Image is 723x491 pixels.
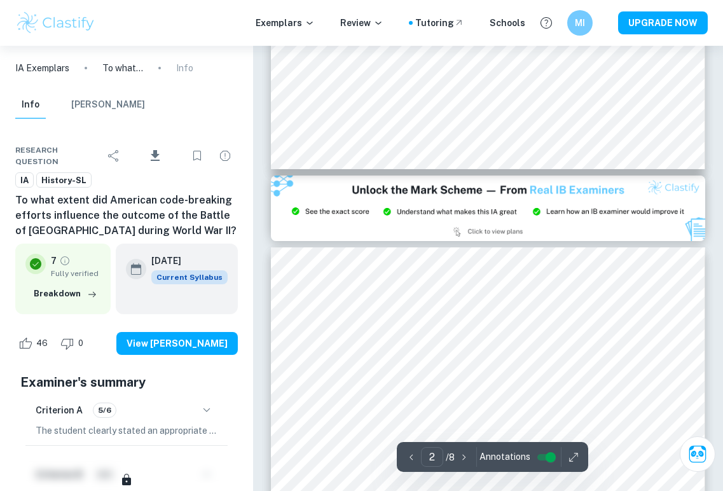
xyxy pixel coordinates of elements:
a: IA Exemplars [15,61,69,75]
button: Help and Feedback [535,12,557,34]
span: 0 [71,337,90,350]
button: Breakdown [31,284,100,303]
span: IA [16,174,33,187]
p: Info [176,61,193,75]
span: Annotations [479,450,530,464]
div: Report issue [212,143,238,169]
p: The student clearly stated an appropriate and specific research question regarding the influence ... [36,424,217,438]
p: / 8 [446,450,455,464]
span: 5/6 [93,405,116,416]
a: Grade fully verified [59,255,71,266]
a: History-SL [36,172,92,188]
img: Clastify logo [15,10,96,36]
p: 7 [51,254,57,268]
span: Fully verified [51,268,100,279]
a: Schools [490,16,525,30]
div: This exemplar is based on the current syllabus. Feel free to refer to it for inspiration/ideas wh... [151,270,228,284]
p: To what extent did American code-breaking efforts influence the outcome of the Battle of [GEOGRAP... [102,61,143,75]
div: Download [129,139,182,172]
p: Exemplars [256,16,315,30]
h6: [DATE] [151,254,217,268]
div: Share [101,143,127,169]
button: Ask Clai [680,436,715,472]
a: Tutoring [415,16,464,30]
span: 46 [29,337,55,350]
a: IA [15,172,34,188]
img: Ad [271,176,705,240]
div: Like [15,333,55,354]
div: Dislike [57,333,90,354]
h6: To what extent did American code-breaking efforts influence the outcome of the Battle of [GEOGRAP... [15,193,238,239]
button: MI [567,10,593,36]
span: Research question [15,144,101,167]
span: History-SL [37,174,91,187]
div: Bookmark [184,143,210,169]
h6: Criterion A [36,403,83,417]
p: Review [340,16,383,30]
span: Current Syllabus [151,270,228,284]
button: View [PERSON_NAME] [116,332,238,355]
button: UPGRADE NOW [618,11,708,34]
button: [PERSON_NAME] [71,91,145,119]
h5: Examiner's summary [20,373,233,392]
h6: MI [573,16,588,30]
button: Info [15,91,46,119]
